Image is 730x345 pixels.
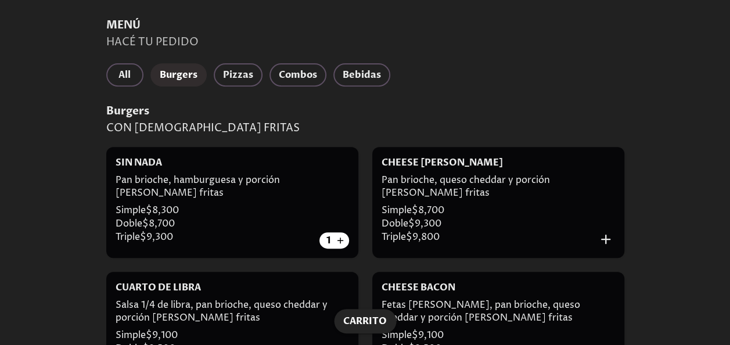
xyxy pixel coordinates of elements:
button: Bebidas [333,63,390,87]
p: Doble $ 8,700 [116,217,319,231]
p: Doble $ 9,300 [382,217,597,231]
p: Pan brioche, hamburguesa y porción [PERSON_NAME] fritas [116,174,319,204]
button: Combos [269,63,326,87]
p: Simple $ 9,100 [116,329,331,342]
button: All [106,63,143,87]
p: CON [DEMOGRAPHIC_DATA] FRITAS [106,121,624,135]
h2: MENÚ [106,18,624,33]
h4: CHEESE BACON [382,281,455,294]
p: Simple $ 8,700 [382,204,597,217]
p: Triple $ 9,800 [382,231,597,244]
span: Pizzas [223,67,253,83]
button: Añadir al carrito [596,230,614,248]
span: Burgers [160,67,197,83]
p: Simple $ 9,100 [382,329,597,342]
p: Triple $ 9,300 [116,231,319,244]
span: All [116,67,134,83]
span: Bebidas [343,67,381,83]
p: HACÉ TU PEDIDO [106,35,624,49]
p: Simple $ 8,300 [116,204,319,217]
h4: SIN NADA [116,156,162,169]
h6: 1 [322,235,331,246]
h4: CHEESE [PERSON_NAME] [382,156,503,169]
p: Salsa 1/4 de libra, pan brioche, queso cheddar y porción [PERSON_NAME] fritas [116,299,331,329]
p: Fetas [PERSON_NAME], pan brioche, queso cheddar y porción [PERSON_NAME] fritas [382,299,597,329]
h4: CUARTO DE LIBRA [116,281,201,294]
span: Combos [279,67,317,83]
p: Pan brioche, queso cheddar y porción [PERSON_NAME] fritas [382,174,597,204]
h3: Burgers [106,104,624,118]
button: Carrito [334,309,396,333]
button: Burgers [150,63,207,87]
span: Carrito [343,313,387,329]
button: Pizzas [214,63,262,87]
